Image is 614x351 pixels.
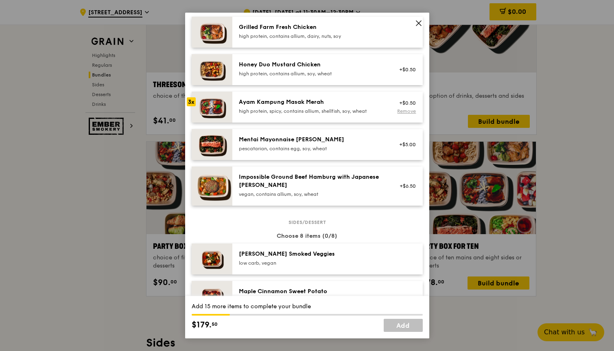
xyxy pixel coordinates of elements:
div: vegan, contains allium, soy, wheat [239,191,385,197]
div: pescatarian, contains egg, soy, wheat [239,145,385,152]
div: Add 15 more items to complete your bundle [192,303,423,311]
div: [PERSON_NAME] Smoked Veggies [239,250,385,258]
div: Impossible Ground Beef Hamburg with Japanese [PERSON_NAME] [239,173,385,189]
div: +$0.50 [395,66,416,73]
span: 50 [212,321,218,327]
img: daily_normal_Maple_Cinnamon_Sweet_Potato__Horizontal_.jpg [192,281,232,312]
span: Sides/dessert [285,219,329,226]
img: daily_normal_Mentai-Mayonnaise-Aburi-Salmon-HORZ.jpg [192,129,232,160]
img: daily_normal_Honey_Duo_Mustard_Chicken__Horizontal_.jpg [192,54,232,85]
div: Honey Duo Mustard Chicken [239,61,385,69]
div: high protein, contains allium, soy, wheat [239,70,385,77]
span: $179. [192,319,212,331]
div: Grilled Farm Fresh Chicken [239,23,385,31]
div: +$0.50 [395,100,416,106]
div: +$5.00 [395,141,416,148]
div: Choose 8 items (0/8) [192,232,423,240]
img: daily_normal_Thyme-Rosemary-Zucchini-HORZ.jpg [192,244,232,274]
div: low carb, vegan [239,260,385,266]
img: daily_normal_Ayam_Kampung_Masak_Merah_Horizontal_.jpg [192,92,232,123]
div: Maple Cinnamon Sweet Potato [239,287,385,296]
a: Remove [397,108,416,114]
div: high protein, contains allium, dairy, nuts, soy [239,33,385,39]
div: 3x [187,97,196,106]
img: daily_normal_HORZ-Grilled-Farm-Fresh-Chicken.jpg [192,17,232,48]
img: daily_normal_HORZ-Impossible-Hamburg-With-Japanese-Curry.jpg [192,167,232,206]
a: Add [384,319,423,332]
div: Ayam Kampung Masak Merah [239,98,385,106]
div: Mentai Mayonnaise [PERSON_NAME] [239,136,385,144]
div: +$6.50 [395,183,416,189]
div: high protein, spicy, contains allium, shellfish, soy, wheat [239,108,385,114]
